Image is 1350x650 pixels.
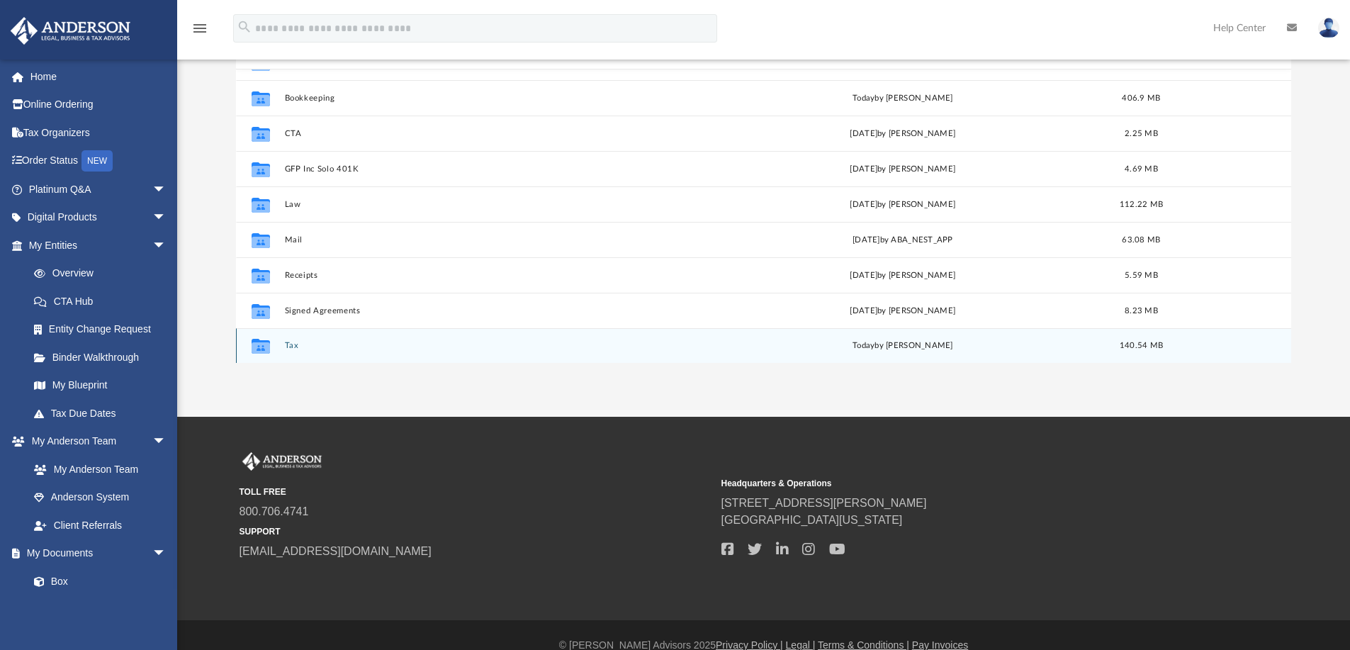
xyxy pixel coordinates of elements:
div: [DATE] by [PERSON_NAME] [699,269,1107,281]
a: Order StatusNEW [10,147,188,176]
a: Entity Change Request [20,315,188,344]
a: Tax Due Dates [20,399,188,427]
button: Signed Agreements [284,306,692,315]
div: by [PERSON_NAME] [699,340,1107,352]
a: [EMAIL_ADDRESS][DOMAIN_NAME] [240,545,432,557]
a: 800.706.4741 [240,505,309,517]
a: My Documentsarrow_drop_down [10,539,181,568]
span: 8.23 MB [1125,306,1158,314]
button: GFP Inc Solo 401K [284,164,692,174]
a: Platinum Q&Aarrow_drop_down [10,175,188,203]
a: Tax Organizers [10,118,188,147]
div: by [PERSON_NAME] [699,91,1107,104]
div: [DATE] by [PERSON_NAME] [699,198,1107,211]
a: My Blueprint [20,371,181,400]
a: menu [191,27,208,37]
a: Box [20,567,174,595]
span: arrow_drop_down [152,175,181,204]
small: TOLL FREE [240,486,711,498]
span: arrow_drop_down [152,427,181,456]
a: Binder Walkthrough [20,343,188,371]
img: Anderson Advisors Platinum Portal [6,17,135,45]
a: Meeting Minutes [20,595,181,624]
a: Client Referrals [20,511,181,539]
div: grid [236,69,1292,364]
div: [DATE] by [PERSON_NAME] [699,162,1107,175]
i: menu [191,20,208,37]
button: Bookkeeping [284,94,692,103]
span: 140.54 MB [1120,342,1163,349]
button: Law [284,200,692,209]
img: User Pic [1318,18,1339,38]
span: 63.08 MB [1122,235,1160,243]
div: [DATE] by [PERSON_NAME] [699,127,1107,140]
i: search [237,19,252,35]
a: Anderson System [20,483,181,512]
a: Home [10,62,188,91]
button: Tax [284,341,692,350]
span: arrow_drop_down [152,231,181,260]
span: arrow_drop_down [152,203,181,232]
span: today [853,94,874,101]
img: Anderson Advisors Platinum Portal [240,452,325,471]
a: Online Ordering [10,91,188,119]
div: NEW [81,150,113,172]
small: SUPPORT [240,525,711,538]
span: 112.22 MB [1120,200,1163,208]
button: CTA [284,129,692,138]
span: 5.59 MB [1125,271,1158,279]
a: My Entitiesarrow_drop_down [10,231,188,259]
a: My Anderson Teamarrow_drop_down [10,427,181,456]
small: Headquarters & Operations [721,477,1193,490]
a: Overview [20,259,188,288]
a: [GEOGRAPHIC_DATA][US_STATE] [721,514,903,526]
button: Receipts [284,271,692,280]
span: today [853,342,874,349]
span: 2.25 MB [1125,129,1158,137]
a: [STREET_ADDRESS][PERSON_NAME] [721,497,927,509]
div: [DATE] by [PERSON_NAME] [699,304,1107,317]
a: CTA Hub [20,287,188,315]
span: 406.9 MB [1122,94,1160,101]
div: [DATE] by ABA_NEST_APP [699,233,1107,246]
span: arrow_drop_down [152,539,181,568]
span: 4.69 MB [1125,164,1158,172]
button: Mail [284,235,692,245]
a: My Anderson Team [20,455,174,483]
a: Digital Productsarrow_drop_down [10,203,188,232]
